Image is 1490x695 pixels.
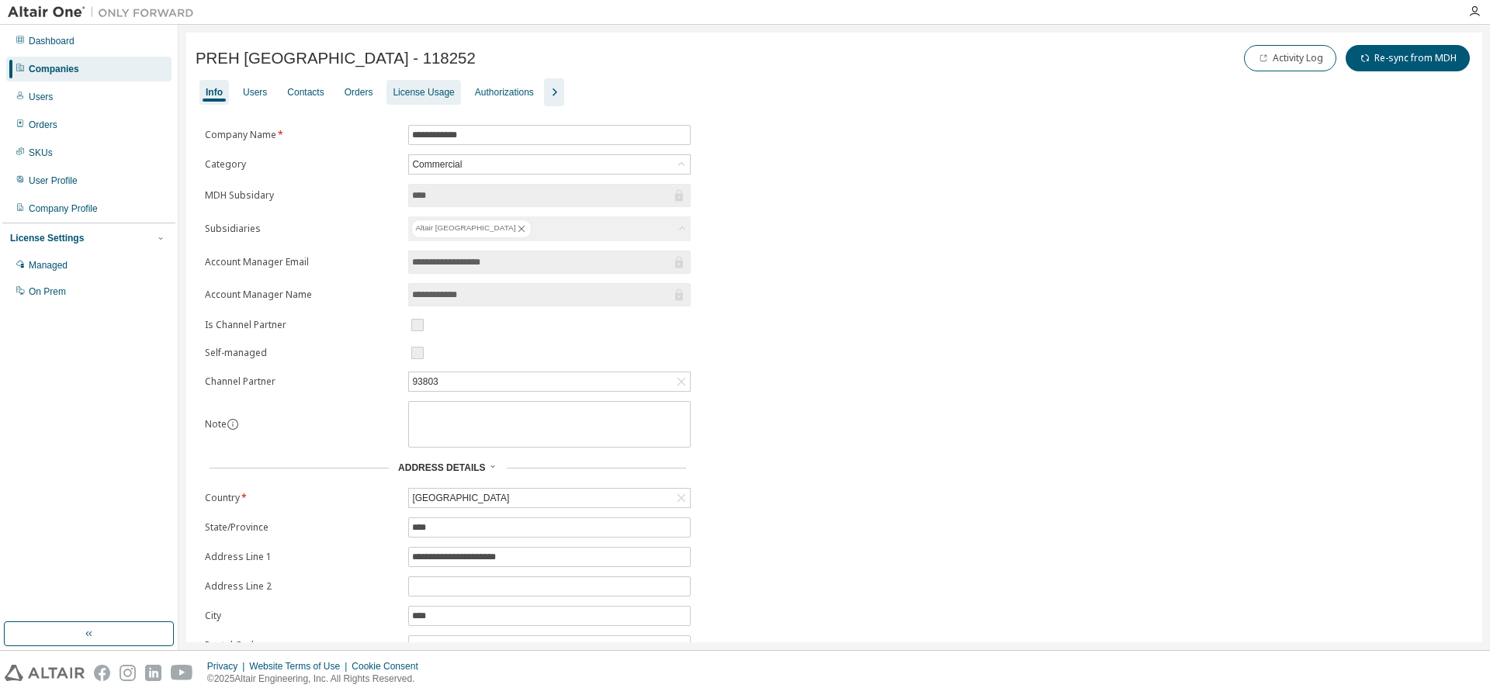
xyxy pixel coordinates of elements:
[29,285,66,298] div: On Prem
[205,492,399,504] label: Country
[29,202,98,215] div: Company Profile
[205,551,399,563] label: Address Line 1
[205,129,399,141] label: Company Name
[207,660,249,673] div: Privacy
[393,86,454,99] div: License Usage
[205,417,227,430] label: Note
[205,580,399,593] label: Address Line 2
[207,673,428,686] p: © 2025 Altair Engineering, Inc. All Rights Reserved.
[29,259,68,271] div: Managed
[94,665,110,681] img: facebook.svg
[205,223,399,235] label: Subsidiaries
[206,86,223,99] div: Info
[475,86,534,99] div: Authorizations
[352,660,427,673] div: Cookie Consent
[345,86,373,99] div: Orders
[1244,45,1336,71] button: Activity Log
[205,189,399,202] label: MDH Subsidary
[287,86,324,99] div: Contacts
[5,665,85,681] img: altair_logo.svg
[409,155,690,174] div: Commercial
[205,521,399,534] label: State/Province
[409,372,690,391] div: 93803
[205,256,399,268] label: Account Manager Email
[29,119,57,131] div: Orders
[29,147,53,159] div: SKUs
[29,35,74,47] div: Dashboard
[243,86,267,99] div: Users
[29,91,53,103] div: Users
[411,220,532,238] div: Altair [GEOGRAPHIC_DATA]
[196,50,476,67] span: PREH [GEOGRAPHIC_DATA] - 118252
[227,418,239,430] button: information
[205,375,399,388] label: Channel Partner
[145,665,161,681] img: linkedin.svg
[205,347,399,359] label: Self-managed
[408,216,691,241] div: Altair [GEOGRAPHIC_DATA]
[410,156,464,173] div: Commercial
[409,489,690,507] div: [GEOGRAPHIC_DATA]
[205,639,399,652] label: Postal Code
[205,610,399,622] label: City
[120,665,136,681] img: instagram.svg
[8,5,202,20] img: Altair One
[205,319,399,331] label: Is Channel Partner
[29,175,78,187] div: User Profile
[410,489,511,507] div: [GEOGRAPHIC_DATA]
[1346,45,1470,71] button: Re-sync from MDH
[410,373,440,390] div: 93803
[205,158,399,171] label: Category
[249,660,352,673] div: Website Terms of Use
[29,63,79,75] div: Companies
[398,462,485,473] span: Address Details
[205,289,399,301] label: Account Manager Name
[10,232,84,244] div: License Settings
[171,665,193,681] img: youtube.svg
